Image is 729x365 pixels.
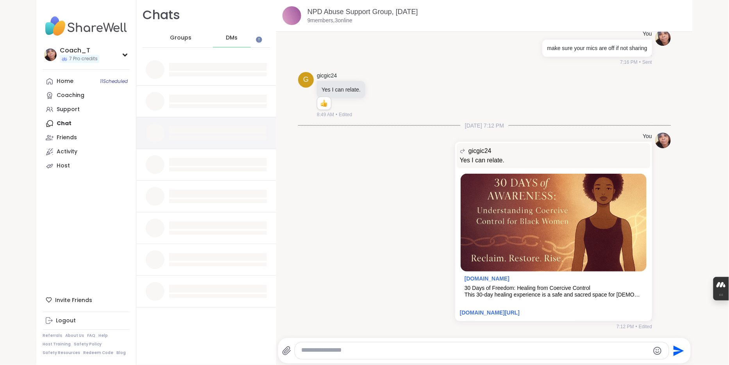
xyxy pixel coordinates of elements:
[307,8,418,16] a: NPD Abuse Support Group, [DATE]
[43,102,130,117] a: Support
[43,314,130,328] a: Logout
[655,30,671,46] img: https://sharewell-space-live.sfo3.digitaloceanspaces.com/user-generated/4f846c8f-9036-431e-be73-f...
[83,350,113,356] a: Redeem Code
[56,317,76,325] div: Logout
[643,133,652,140] h4: You
[87,333,95,338] a: FAQ
[465,275,509,282] a: Attachment
[256,36,262,43] iframe: Spotlight
[547,44,647,52] p: make sure your mics are off if not sharing
[669,342,687,360] button: Send
[170,34,191,42] span: Groups
[655,133,671,148] img: https://sharewell-space-live.sfo3.digitaloceanspaces.com/user-generated/4f846c8f-9036-431e-be73-f...
[65,333,84,338] a: About Us
[116,350,126,356] a: Blog
[643,30,652,38] h4: You
[69,56,98,62] span: 7 Pro credits
[43,131,130,145] a: Friends
[468,146,491,156] span: gicgic24
[339,111,352,118] span: Edited
[301,346,649,355] textarea: Type your message
[653,346,662,356] button: Emoji picker
[642,59,652,66] span: Sent
[317,97,331,110] div: Reaction list
[336,111,337,118] span: •
[74,342,102,347] a: Safety Policy
[60,46,99,55] div: Coach_T
[317,111,334,118] span: 8:49 AM
[43,293,130,307] div: Invite Friends
[57,162,70,170] div: Host
[43,145,130,159] a: Activity
[43,159,130,173] a: Host
[57,134,77,142] div: Friends
[43,74,130,88] a: Home11Scheduled
[57,106,80,113] div: Support
[57,148,77,156] div: Activity
[57,92,84,99] div: Coaching
[43,342,71,347] a: Host Training
[143,6,180,24] h1: Chats
[226,34,238,42] span: DMs
[100,78,128,85] span: 11 Scheduled
[620,59,638,66] span: 7:16 PM
[43,13,130,40] img: ShareWell Nav Logo
[282,6,301,25] img: NPD Abuse Support Group, Oct 06
[43,333,62,338] a: Referrals
[322,86,361,93] p: Yes I can relate.
[44,49,57,61] img: Coach_T
[320,100,328,106] button: Reactions: like
[460,156,647,165] p: Yes I can relate.
[43,350,80,356] a: Safety Resources
[461,174,647,271] img: 30 Days of Freedom: Healing from Coercive Control
[43,88,130,102] a: Coaching
[639,323,652,330] span: Edited
[636,323,637,330] span: •
[307,17,352,25] p: 9 members, 3 online
[465,285,643,291] div: 30 Days of Freedom: Healing from Coercive Control
[303,74,309,85] span: g
[317,72,337,80] a: gicgic24
[639,59,641,66] span: •
[465,291,643,298] div: This 30-day healing experience is a safe and sacred space for [DEMOGRAPHIC_DATA] women to learn, ...
[460,122,509,129] span: [DATE] 7:12 PM
[98,333,108,338] a: Help
[460,309,520,316] a: [DOMAIN_NAME][URL]
[616,323,634,330] span: 7:12 PM
[57,77,73,85] div: Home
